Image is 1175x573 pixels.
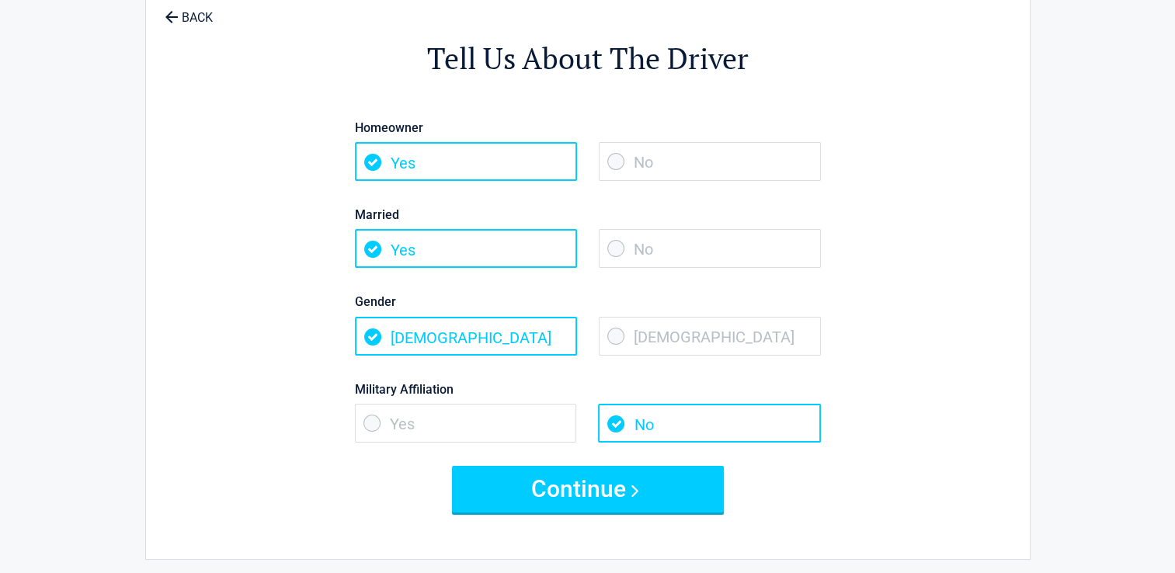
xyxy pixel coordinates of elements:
[231,39,944,78] h2: Tell Us About The Driver
[355,317,577,356] span: [DEMOGRAPHIC_DATA]
[599,142,821,181] span: No
[355,404,577,443] span: Yes
[452,466,724,512] button: Continue
[599,317,821,356] span: [DEMOGRAPHIC_DATA]
[355,229,577,268] span: Yes
[598,404,820,443] span: No
[355,204,821,225] label: Married
[355,142,577,181] span: Yes
[599,229,821,268] span: No
[355,291,821,312] label: Gender
[355,117,821,138] label: Homeowner
[355,379,821,400] label: Military Affiliation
